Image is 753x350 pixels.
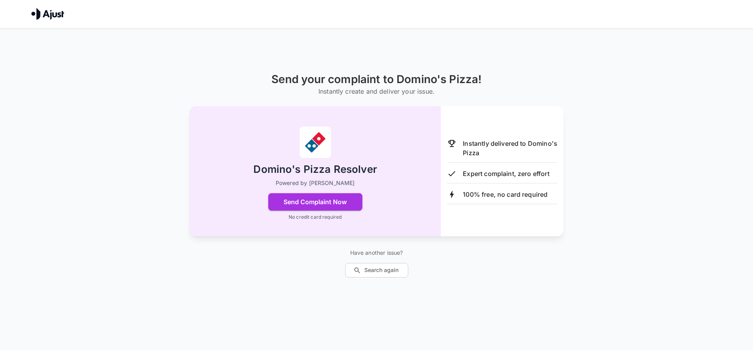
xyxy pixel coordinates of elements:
[463,139,557,158] p: Instantly delivered to Domino's Pizza
[271,73,482,86] h1: Send your complaint to Domino's Pizza!
[463,190,547,199] p: 100% free, no card required
[300,127,331,158] img: Domino's Pizza
[31,8,64,20] img: Ajust
[345,249,408,257] p: Have another issue?
[271,86,482,97] h6: Instantly create and deliver your issue.
[276,179,355,187] p: Powered by [PERSON_NAME]
[253,163,376,176] h2: Domino's Pizza Resolver
[345,263,408,277] button: Search again
[289,214,342,221] p: No credit card required
[268,193,362,210] button: Send Complaint Now
[463,169,549,178] p: Expert complaint, zero effort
